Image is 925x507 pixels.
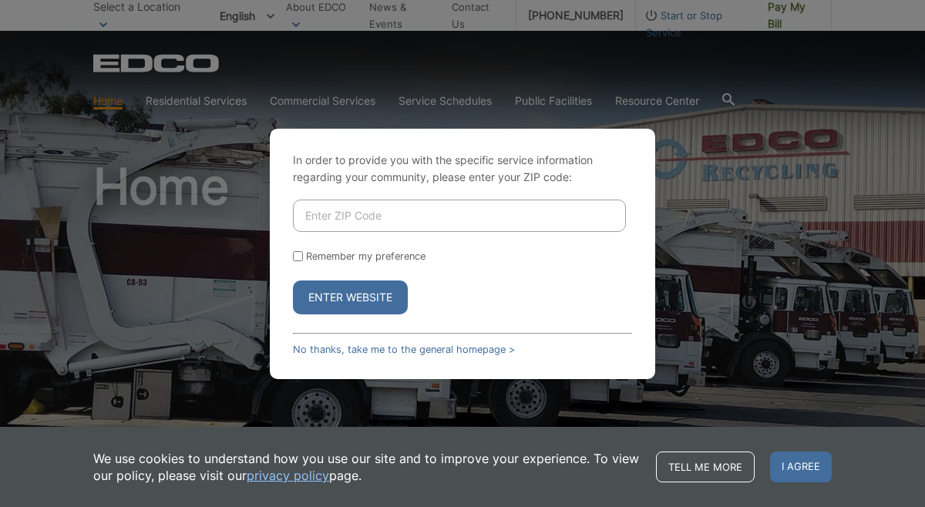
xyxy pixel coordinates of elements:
a: No thanks, take me to the general homepage > [293,344,515,355]
p: In order to provide you with the specific service information regarding your community, please en... [293,152,632,186]
input: Enter ZIP Code [293,200,626,232]
label: Remember my preference [306,250,425,262]
button: Enter Website [293,280,408,314]
span: I agree [770,452,832,482]
p: We use cookies to understand how you use our site and to improve your experience. To view our pol... [93,450,641,484]
a: Tell me more [656,452,755,482]
a: privacy policy [247,467,329,484]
